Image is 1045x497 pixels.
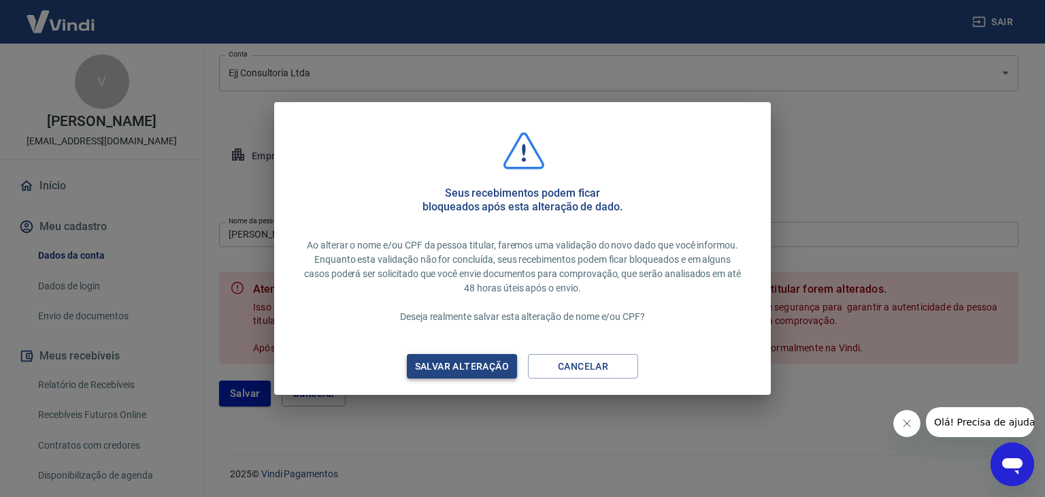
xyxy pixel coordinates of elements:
h5: Seus recebimentos podem ficar bloqueados após esta alteração de dado. [422,187,623,214]
iframe: Botão para abrir a janela de mensagens [991,443,1034,486]
p: Ao alterar o nome e/ou CPF da pessoa titular, faremos uma validação do novo dado que você informo... [301,238,744,324]
iframe: Mensagem da empresa [926,407,1034,437]
button: Salvar alteração [407,354,517,379]
span: Olá! Precisa de ajuda? [8,10,114,20]
button: Cancelar [528,354,638,379]
iframe: Fechar mensagem [893,410,920,437]
div: Salvar alteração [399,358,525,375]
